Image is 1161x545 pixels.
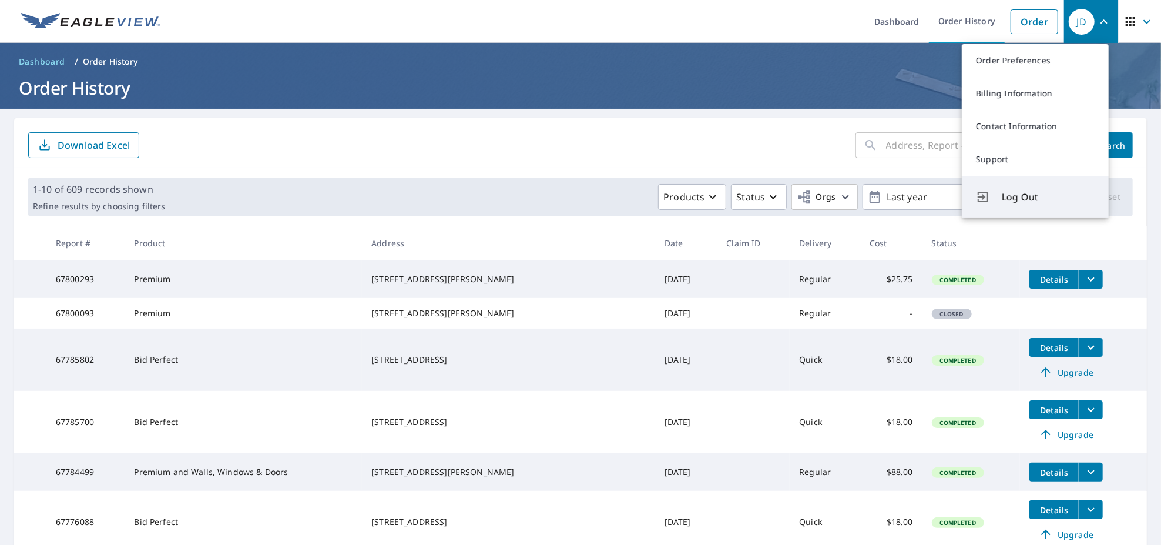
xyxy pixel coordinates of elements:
td: Regular [790,453,860,491]
span: Completed [933,356,983,365]
button: filesDropdownBtn-67785802 [1079,338,1103,357]
button: detailsBtn-67785802 [1029,338,1079,357]
button: detailsBtn-67784499 [1029,463,1079,482]
button: filesDropdownBtn-67776088 [1079,500,1103,519]
a: Upgrade [1029,425,1103,444]
td: Premium and Walls, Windows & Doors [125,453,362,491]
td: Regular [790,298,860,329]
td: 67800093 [46,298,125,329]
span: Dashboard [19,56,65,68]
span: Upgrade [1036,365,1096,379]
button: filesDropdownBtn-67800293 [1079,270,1103,289]
td: Regular [790,260,860,298]
button: Download Excel [28,132,139,158]
span: Completed [933,469,983,477]
span: Completed [933,419,983,427]
th: Report # [46,226,125,260]
button: detailsBtn-67785700 [1029,400,1079,419]
span: Upgrade [1036,427,1096,442]
img: EV Logo [21,13,160,31]
button: filesDropdownBtn-67784499 [1079,463,1103,482]
button: Last year [863,184,1039,210]
div: [STREET_ADDRESS][PERSON_NAME] [371,307,646,319]
span: Details [1036,274,1072,285]
nav: breadcrumb [14,52,1147,71]
a: Order [1011,9,1058,34]
a: Billing Information [962,77,1109,110]
a: Contact Information [962,110,1109,143]
td: $25.75 [860,260,922,298]
span: Closed [933,310,971,318]
td: Bid Perfect [125,329,362,391]
td: Premium [125,298,362,329]
th: Address [362,226,655,260]
th: Product [125,226,362,260]
span: Details [1036,467,1072,478]
th: Cost [860,226,922,260]
button: Orgs [791,184,858,210]
div: [STREET_ADDRESS] [371,354,646,366]
td: 67800293 [46,260,125,298]
td: [DATE] [655,329,717,391]
td: 67785802 [46,329,125,391]
p: Refine results by choosing filters [33,201,165,212]
div: [STREET_ADDRESS][PERSON_NAME] [371,273,646,285]
td: Bid Perfect [125,391,362,453]
td: Quick [790,391,860,453]
p: Download Excel [58,139,130,152]
span: Log Out [1002,190,1095,204]
a: Order Preferences [962,44,1109,77]
button: Search [1090,132,1133,158]
input: Address, Report #, Claim ID, etc. [886,129,1081,162]
td: [DATE] [655,391,717,453]
a: Dashboard [14,52,70,71]
th: Delivery [790,226,860,260]
p: 1-10 of 609 records shown [33,182,165,196]
button: Status [731,184,787,210]
td: [DATE] [655,260,717,298]
td: Quick [790,329,860,391]
span: Details [1036,404,1072,416]
a: Upgrade [1029,363,1103,382]
th: Claim ID [717,226,790,260]
a: Support [962,143,1109,176]
th: Status [922,226,1021,260]
div: [STREET_ADDRESS][PERSON_NAME] [371,466,646,478]
span: Details [1036,504,1072,516]
td: $88.00 [860,453,922,491]
div: [STREET_ADDRESS] [371,416,646,428]
p: Order History [83,56,138,68]
button: Log Out [962,176,1109,218]
th: Date [655,226,717,260]
td: $18.00 [860,391,922,453]
td: [DATE] [655,298,717,329]
button: filesDropdownBtn-67785700 [1079,400,1103,419]
button: detailsBtn-67800293 [1029,270,1079,289]
button: detailsBtn-67776088 [1029,500,1079,519]
span: Orgs [797,190,836,205]
div: JD [1069,9,1095,35]
p: Status [736,190,765,204]
h1: Order History [14,76,1147,100]
p: Products [663,190,704,204]
td: 67784499 [46,453,125,491]
p: Last year [882,187,1019,208]
td: Premium [125,260,362,298]
span: Details [1036,342,1072,353]
td: 67785700 [46,391,125,453]
span: Completed [933,276,983,284]
div: [STREET_ADDRESS] [371,516,646,528]
a: Upgrade [1029,525,1103,544]
span: Completed [933,519,983,527]
td: - [860,298,922,329]
td: [DATE] [655,453,717,491]
button: Products [658,184,726,210]
span: Upgrade [1036,527,1096,541]
span: Search [1100,140,1123,151]
td: $18.00 [860,329,922,391]
li: / [75,55,78,69]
